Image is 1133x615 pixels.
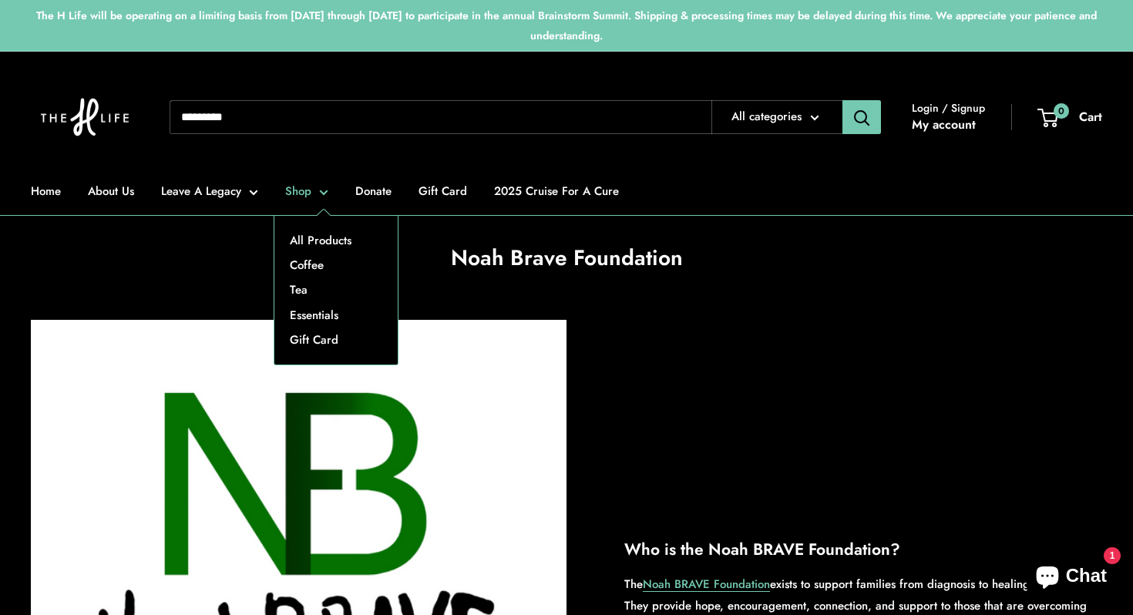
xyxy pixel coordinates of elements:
a: Gift Card [419,180,467,202]
a: Donate [355,180,392,202]
a: Coffee [274,253,398,277]
a: Essentials [274,303,398,328]
a: Tea [274,277,398,302]
a: Shop [285,180,328,202]
h2: Who is the Noah BRAVE Foundation? [624,538,1102,563]
a: About Us [88,180,134,202]
a: All Products [274,228,398,253]
span: 0 [1054,103,1069,119]
a: Gift Card [274,328,398,352]
inbox-online-store-chat: Shopify online store chat [1022,553,1121,603]
button: Search [842,100,881,134]
input: Search... [170,100,711,134]
a: Noah BRAVE Foundation [643,576,770,593]
a: Home [31,180,61,202]
span: Login / Signup [912,98,985,118]
a: 0 Cart [1039,106,1102,129]
span: Cart [1079,108,1102,126]
a: 2025 Cruise For A Cure [494,180,619,202]
a: My account [912,113,976,136]
img: The H Life [31,67,139,167]
a: Leave A Legacy [161,180,258,202]
h1: Noah Brave Foundation [451,243,683,274]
